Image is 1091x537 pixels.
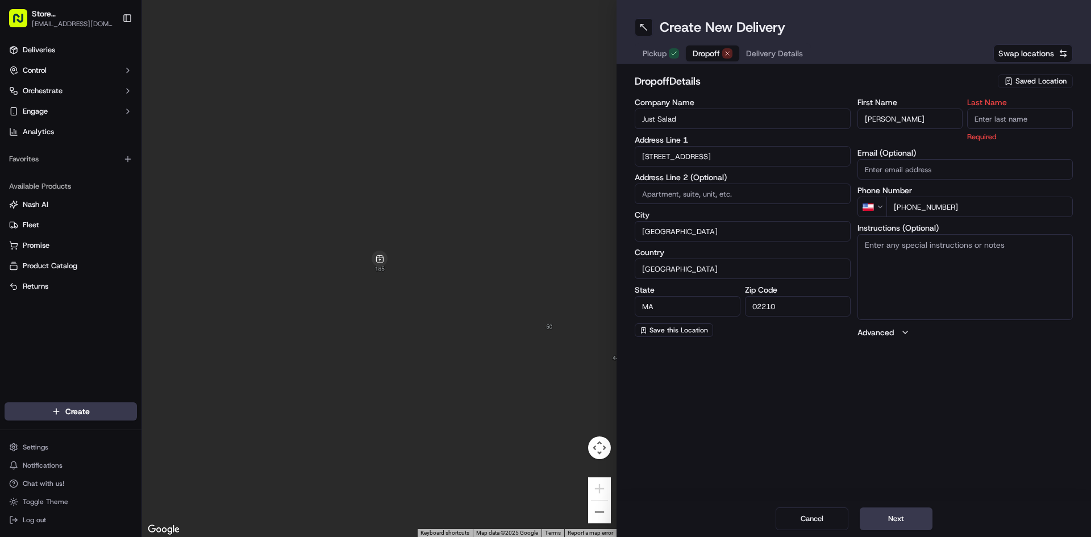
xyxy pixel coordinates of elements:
img: 1736555255976-a54dd68f-1ca7-489b-9aae-adbdc363a1c4 [23,177,32,186]
input: Enter city [635,221,851,242]
button: [EMAIL_ADDRESS][DOMAIN_NAME] [32,19,113,28]
span: Dropoff [693,48,720,59]
button: Start new chat [193,112,207,126]
span: Pylon [113,251,138,260]
button: Save this Location [635,323,713,337]
button: Map camera controls [588,436,611,459]
input: Enter state [635,296,740,317]
button: Saved Location [998,73,1073,89]
button: Returns [5,277,137,295]
span: Save this Location [649,326,708,335]
label: City [635,211,851,219]
img: Nash [11,11,34,34]
span: Deliveries [23,45,55,55]
a: Nash AI [9,199,132,210]
label: Advanced [857,327,894,338]
button: Zoom in [588,477,611,500]
input: Enter phone number [886,197,1073,217]
span: Fleet [23,220,39,230]
span: Saved Location [1015,76,1067,86]
a: Report a map error [568,530,613,536]
input: Enter zip code [745,296,851,317]
span: Product Catalog [23,261,77,271]
button: Control [5,61,137,80]
img: Angelique Valdez [11,165,30,184]
button: Advanced [857,327,1073,338]
a: Fleet [9,220,132,230]
img: 1736555255976-a54dd68f-1ca7-489b-9aae-adbdc363a1c4 [11,109,32,129]
button: Keyboard shortcuts [420,529,469,537]
input: Enter country [635,259,851,279]
span: Analytics [23,127,54,137]
label: Email (Optional) [857,149,1073,157]
button: Product Catalog [5,257,137,275]
span: [PERSON_NAME] [35,176,92,185]
span: Toggle Theme [23,497,68,506]
button: Engage [5,102,137,120]
span: Knowledge Base [23,223,87,235]
span: Promise [23,240,49,251]
h1: Create New Delivery [660,18,785,36]
label: Company Name [635,98,851,106]
label: Last Name [967,98,1073,106]
input: Enter email address [857,159,1073,180]
button: Log out [5,512,137,528]
input: Enter company name [635,109,851,129]
button: Nash AI [5,195,137,214]
span: Engage [23,106,48,116]
span: Swap locations [998,48,1054,59]
p: Required [967,131,1073,142]
span: Log out [23,515,46,524]
div: Past conversations [11,148,76,157]
a: Promise [9,240,132,251]
h2: dropoff Details [635,73,991,89]
label: First Name [857,98,963,106]
a: Product Catalog [9,261,132,271]
button: See all [176,145,207,159]
label: State [635,286,740,294]
label: Address Line 1 [635,136,851,144]
span: API Documentation [107,223,182,235]
button: Settings [5,439,137,455]
input: Enter first name [857,109,963,129]
button: Cancel [776,507,848,530]
div: 💻 [96,224,105,234]
div: Start new chat [51,109,186,120]
span: Pickup [643,48,667,59]
span: Control [23,65,47,76]
span: Settings [23,443,48,452]
a: Powered byPylon [80,251,138,260]
span: Returns [23,281,48,292]
a: Terms (opens in new tab) [545,530,561,536]
span: • [94,176,98,185]
img: 1738778727109-b901c2ba-d612-49f7-a14d-d897ce62d23f [24,109,44,129]
button: Swap locations [993,44,1073,63]
a: 📗Knowledge Base [7,219,91,239]
span: Map data ©2025 Google [476,530,538,536]
button: Store [GEOGRAPHIC_DATA], [GEOGRAPHIC_DATA] (Just Salad) [32,8,113,19]
label: Country [635,248,851,256]
a: Analytics [5,123,137,141]
label: Address Line 2 (Optional) [635,173,851,181]
div: 📗 [11,224,20,234]
div: Favorites [5,150,137,168]
button: Orchestrate [5,82,137,100]
input: Enter last name [967,109,1073,129]
label: Zip Code [745,286,851,294]
button: Toggle Theme [5,494,137,510]
span: Nash AI [23,199,48,210]
button: Fleet [5,216,137,234]
span: Create [65,406,90,417]
span: Notifications [23,461,63,470]
span: Delivery Details [746,48,803,59]
span: [DATE] [101,176,124,185]
div: Available Products [5,177,137,195]
img: Google [145,522,182,537]
button: Promise [5,236,137,255]
span: Orchestrate [23,86,63,96]
label: Phone Number [857,186,1073,194]
p: Welcome 👋 [11,45,207,64]
button: Next [860,507,932,530]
